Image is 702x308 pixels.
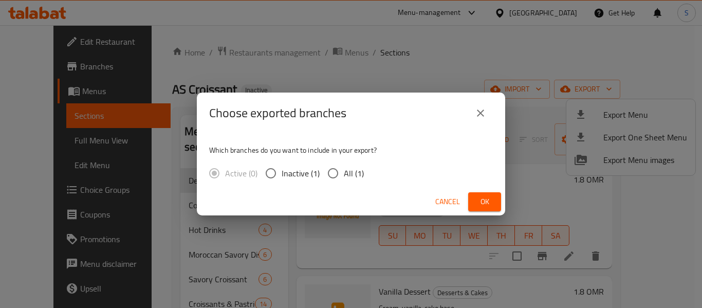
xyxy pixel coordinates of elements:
button: Ok [468,192,501,211]
span: Cancel [435,195,460,208]
button: close [468,101,493,125]
span: Inactive (1) [282,167,320,179]
span: All (1) [344,167,364,179]
p: Which branches do you want to include in your export? [209,145,493,155]
button: Cancel [431,192,464,211]
span: Ok [476,195,493,208]
h2: Choose exported branches [209,105,346,121]
span: Active (0) [225,167,257,179]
